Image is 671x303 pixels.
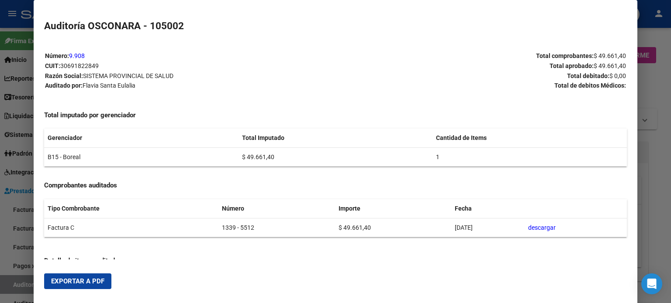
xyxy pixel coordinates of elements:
[44,129,239,147] th: Gerenciador
[45,61,335,71] p: CUIT:
[218,218,335,237] td: 1339 - 5512
[44,19,627,34] h2: Auditoría OSCONARA - 105002
[641,273,662,294] div: Open Intercom Messenger
[528,224,556,231] a: descargar
[45,81,335,91] p: Auditado por:
[83,72,173,79] span: SISTEMA PROVINCIAL DE SALUD
[44,256,627,266] h4: Detalle de items auditados
[335,218,451,237] td: $ 49.661,40
[336,81,626,91] p: Total de debitos Médicos:
[335,199,451,218] th: Importe
[60,62,99,69] span: 30691822849
[451,199,525,218] th: Fecha
[83,82,135,89] span: Flavia Santa Eulalia
[45,51,335,61] p: Número:
[239,147,433,167] td: $ 49.661,40
[51,277,104,285] span: Exportar a PDF
[44,199,218,218] th: Tipo Combrobante
[336,61,626,71] p: Total aprobado:
[45,71,335,81] p: Razón Social:
[451,218,525,237] td: [DATE]
[69,52,85,59] a: 9.908
[432,129,627,147] th: Cantidad de Items
[44,147,239,167] td: B15 - Boreal
[432,147,627,167] td: 1
[609,72,626,79] span: $ 0,00
[44,110,627,120] h4: Total imputado por gerenciador
[336,71,626,81] p: Total debitado:
[44,218,218,237] td: Factura C
[44,273,111,289] button: Exportar a PDF
[336,51,626,61] p: Total comprobantes:
[239,129,433,147] th: Total Imputado
[594,62,626,69] span: $ 49.661,40
[594,52,626,59] span: $ 49.661,40
[218,199,335,218] th: Número
[44,180,627,191] h4: Comprobantes auditados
